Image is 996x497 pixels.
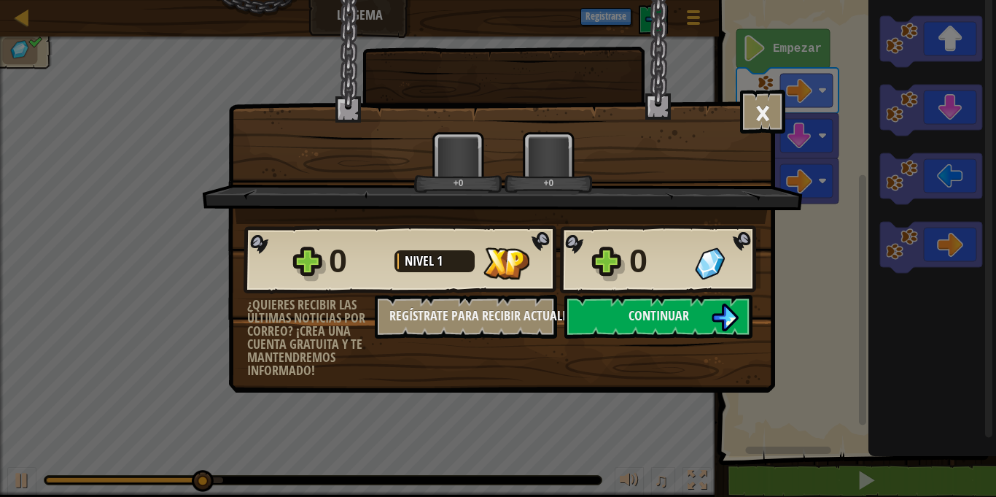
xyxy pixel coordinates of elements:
img: XP Ganada [483,247,529,280]
div: +0 [417,177,499,188]
span: 1 [437,252,443,270]
div: +0 [507,177,590,188]
img: Continuar [711,304,739,331]
img: Gemas Ganadas [695,247,725,280]
div: 0 [629,238,686,285]
div: ¿Quieres recibir las últimas noticias por correo? ¡Crea una cuenta gratuita y te mantendremos inf... [247,298,375,377]
span: Continuar [629,307,689,325]
button: Regístrate para recibir actualizaciones [375,295,557,339]
span: Nivel [405,252,437,270]
button: × [740,90,785,134]
button: Continuar [564,295,752,339]
div: 0 [329,238,386,285]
